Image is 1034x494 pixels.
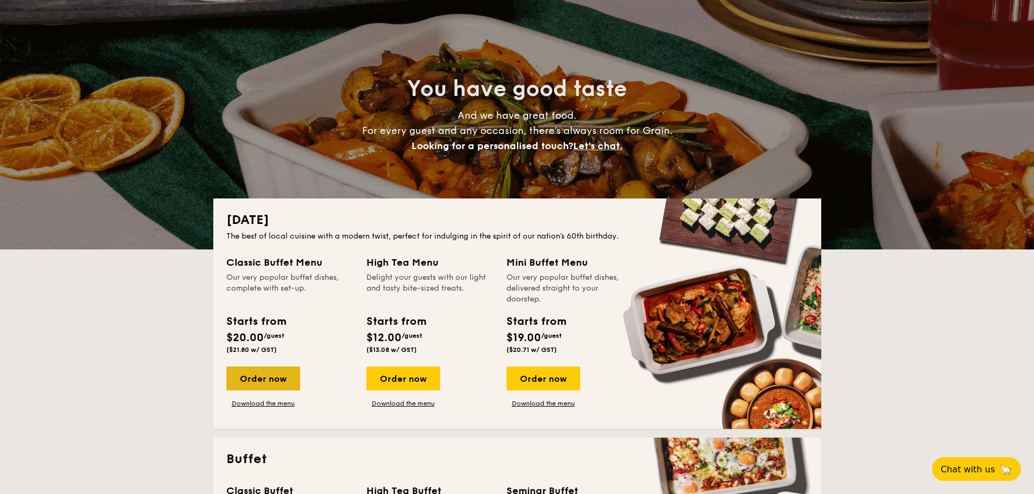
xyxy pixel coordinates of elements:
span: $19.00 [506,331,541,344]
div: Starts from [226,313,286,330]
span: 🦙 [999,463,1012,476]
span: /guest [541,332,562,339]
div: High Tea Menu [366,255,493,270]
div: Classic Buffet Menu [226,255,353,270]
span: And we have great food. For every guest and any occasion, there’s always room for Grain. [362,110,673,152]
div: Order now [506,367,580,390]
span: Let's chat. [573,140,623,152]
button: Chat with us🦙 [932,457,1021,481]
span: $20.00 [226,331,264,344]
div: Our very popular buffet dishes, complete with set-up. [226,272,353,305]
div: Delight your guests with our light and tasty bite-sized treats. [366,272,493,305]
div: Order now [226,367,300,390]
div: Order now [366,367,440,390]
h2: Buffet [226,451,808,468]
span: Chat with us [941,464,995,474]
span: ($21.80 w/ GST) [226,346,277,354]
a: Download the menu [226,399,300,408]
span: /guest [402,332,422,339]
div: Our very popular buffet dishes, delivered straight to your doorstep. [506,272,633,305]
div: The best of local cuisine with a modern twist, perfect for indulging in the spirit of our nation’... [226,231,808,242]
span: Looking for a personalised touch? [411,140,573,152]
span: /guest [264,332,284,339]
span: ($13.08 w/ GST) [366,346,417,354]
span: ($20.71 w/ GST) [506,346,557,354]
span: $12.00 [366,331,402,344]
span: You have good taste [407,76,627,102]
h2: [DATE] [226,211,808,229]
div: Mini Buffet Menu [506,255,633,270]
a: Download the menu [366,399,440,408]
div: Starts from [506,313,566,330]
a: Download the menu [506,399,580,408]
div: Starts from [366,313,426,330]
